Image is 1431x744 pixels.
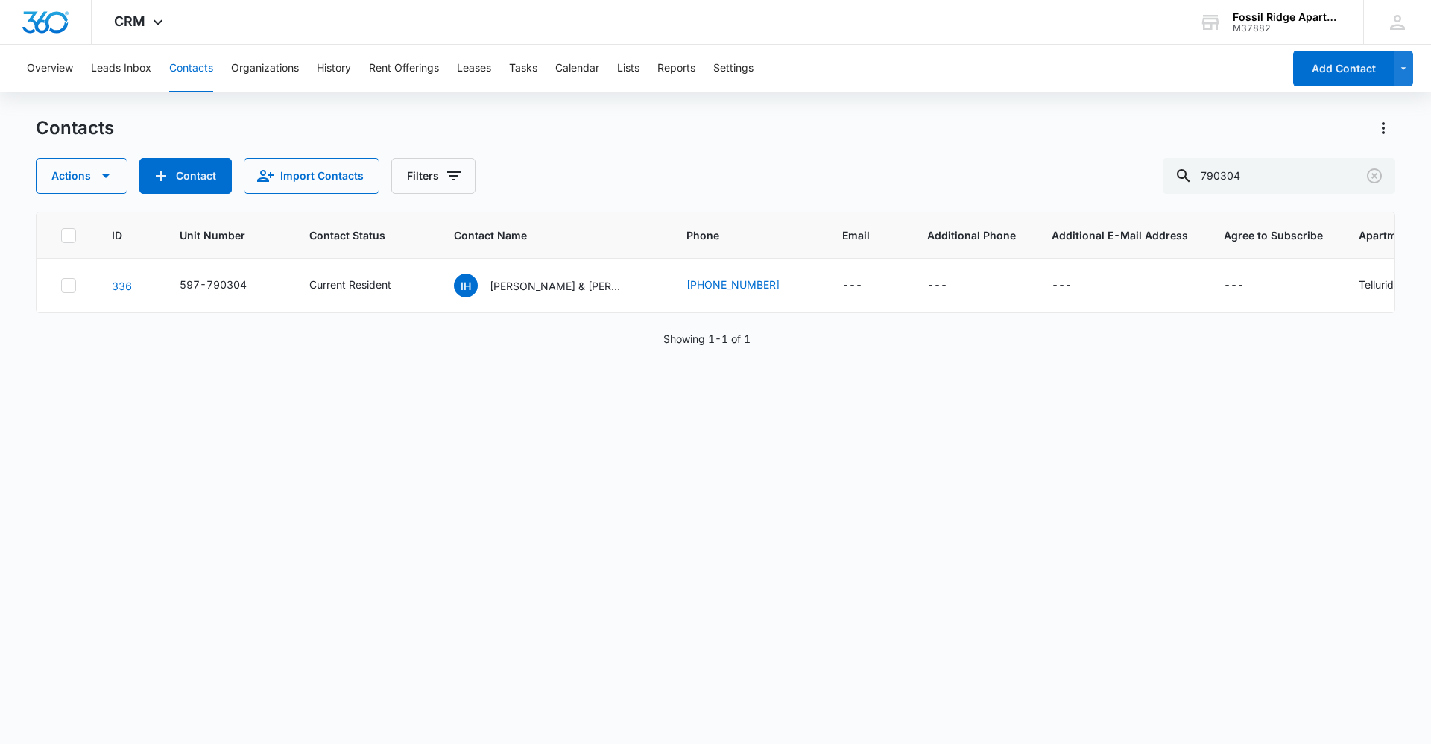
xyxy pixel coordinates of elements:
[1224,227,1323,243] span: Agree to Subscribe
[369,45,439,92] button: Rent Offerings
[454,274,651,297] div: Contact Name - Ilse Hinojosa & Joel Najera - Select to Edit Field
[1224,277,1271,294] div: Agree to Subscribe - - Select to Edit Field
[1163,158,1395,194] input: Search Contacts
[139,158,232,194] button: Add Contact
[309,277,391,292] div: Current Resident
[1052,227,1188,243] span: Additional E-Mail Address
[663,331,751,347] p: Showing 1-1 of 1
[927,277,947,294] div: ---
[490,278,624,294] p: [PERSON_NAME] & [PERSON_NAME]
[309,277,418,294] div: Contact Status - Current Resident - Select to Edit Field
[1052,277,1072,294] div: ---
[231,45,299,92] button: Organizations
[1052,277,1099,294] div: Additional E-Mail Address - - Select to Edit Field
[842,227,870,243] span: Email
[617,45,639,92] button: Lists
[509,45,537,92] button: Tasks
[842,277,862,294] div: ---
[927,227,1016,243] span: Additional Phone
[927,277,974,294] div: Additional Phone - - Select to Edit Field
[36,117,114,139] h1: Contacts
[1371,116,1395,140] button: Actions
[1359,277,1400,292] div: Telluride
[244,158,379,194] button: Import Contacts
[1233,23,1342,34] div: account id
[686,277,806,294] div: Phone - (970) 914-1706 - Select to Edit Field
[1224,277,1244,294] div: ---
[317,45,351,92] button: History
[112,227,122,243] span: ID
[36,158,127,194] button: Actions
[91,45,151,92] button: Leads Inbox
[180,227,274,243] span: Unit Number
[555,45,599,92] button: Calendar
[27,45,73,92] button: Overview
[180,277,274,294] div: Unit Number - 597-790304 - Select to Edit Field
[114,13,145,29] span: CRM
[454,227,629,243] span: Contact Name
[169,45,213,92] button: Contacts
[454,274,478,297] span: IH
[112,280,132,292] a: Navigate to contact details page for Ilse Hinojosa & Joel Najera
[1362,164,1386,188] button: Clear
[713,45,754,92] button: Settings
[309,227,397,243] span: Contact Status
[391,158,476,194] button: Filters
[657,45,695,92] button: Reports
[1359,277,1427,294] div: Apartment Type - Telluride - Select to Edit Field
[842,277,889,294] div: Email - - Select to Edit Field
[1293,51,1394,86] button: Add Contact
[686,277,780,292] a: [PHONE_NUMBER]
[457,45,491,92] button: Leases
[1233,11,1342,23] div: account name
[686,227,785,243] span: Phone
[180,277,247,292] div: 597-790304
